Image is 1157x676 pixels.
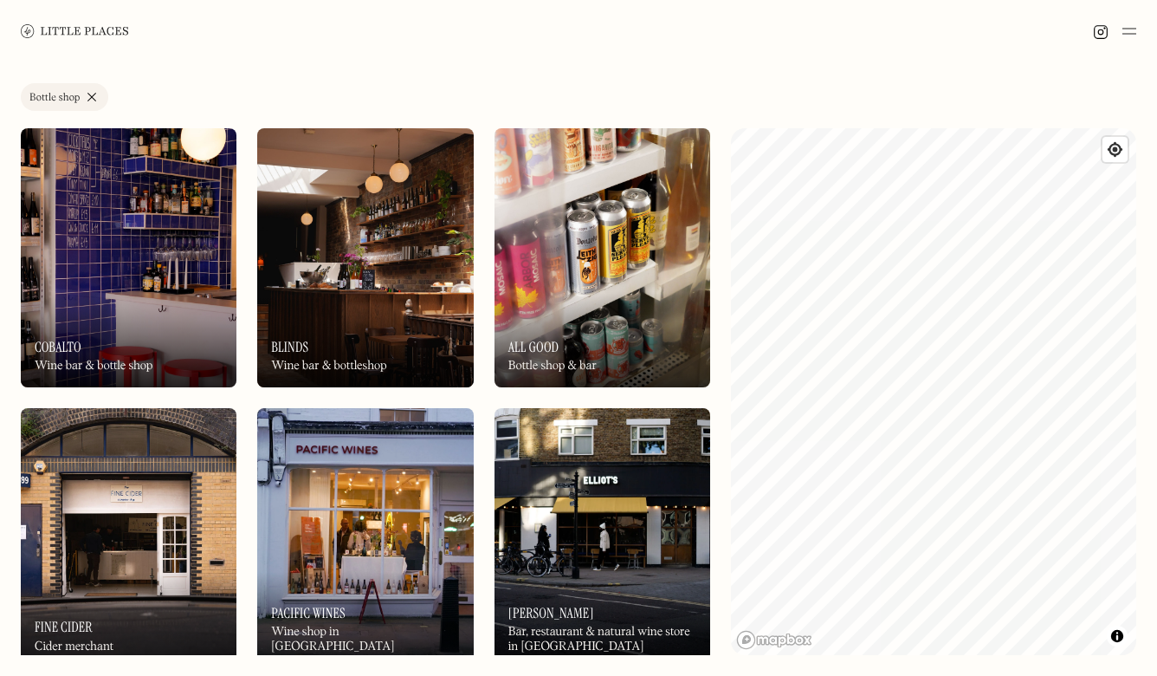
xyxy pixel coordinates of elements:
[1112,627,1122,646] span: Toggle attribution
[494,408,710,667] img: Elliot's
[494,408,710,667] a: Elliot'sElliot's[PERSON_NAME]Bar, restaurant & natural wine store in [GEOGRAPHIC_DATA]
[508,359,597,374] div: Bottle shop & bar
[731,128,1136,655] canvas: Map
[271,359,386,374] div: Wine bar & bottleshop
[21,128,236,387] a: CobaltoCobaltoCobaltoWine bar & bottle shop
[508,339,559,355] h3: All Good
[508,605,594,621] h3: [PERSON_NAME]
[35,640,113,654] div: Cider merchant
[29,93,81,103] div: Bottle shop
[494,128,710,387] a: All GoodAll GoodAll GoodBottle shop & bar
[494,128,710,387] img: All Good
[271,339,308,355] h3: Blinds
[257,128,473,387] img: Blinds
[35,359,152,374] div: Wine bar & bottle shop
[21,408,236,667] img: Fine Cider
[1102,137,1128,162] button: Find my location
[257,128,473,387] a: BlindsBlindsBlindsWine bar & bottleshop
[257,408,473,667] img: Pacific Wines
[508,625,696,654] div: Bar, restaurant & natural wine store in [GEOGRAPHIC_DATA]
[21,128,236,387] img: Cobalto
[35,619,93,635] h3: Fine Cider
[1107,626,1128,647] button: Toggle attribution
[21,83,108,111] a: Bottle shop
[257,408,473,667] a: Pacific WinesPacific WinesPacific WinesWine shop in [GEOGRAPHIC_DATA]
[736,630,812,650] a: Mapbox homepage
[21,408,236,667] a: Fine CiderFine CiderFine CiderCider merchant
[271,625,459,654] div: Wine shop in [GEOGRAPHIC_DATA]
[35,339,81,355] h3: Cobalto
[271,605,345,621] h3: Pacific Wines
